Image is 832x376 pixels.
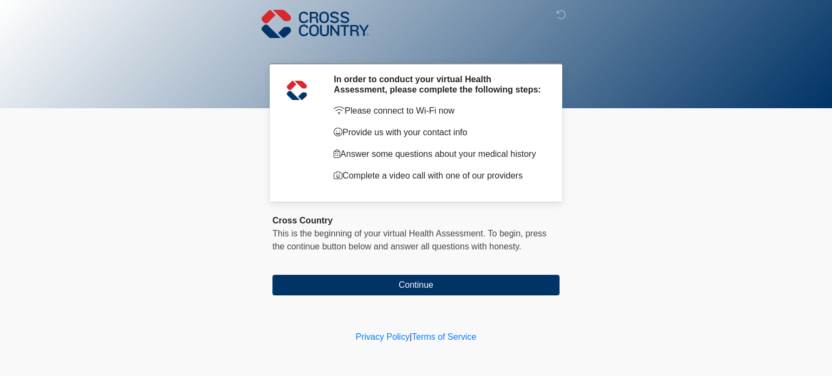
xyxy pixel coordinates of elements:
p: Answer some questions about your medical history [334,148,543,161]
a: | [409,332,412,341]
span: This is the beginning of your virtual Health Assessment. [272,229,485,238]
p: Please connect to Wi-Fi now [334,104,543,117]
div: Cross Country [272,214,560,227]
h2: In order to conduct your virtual Health Assessment, please complete the following steps: [334,74,543,95]
p: Provide us with your contact info [334,126,543,139]
img: Agent Avatar [281,74,313,107]
p: Complete a video call with one of our providers [334,169,543,182]
img: Cross Country Logo [262,8,369,39]
a: Terms of Service [412,332,476,341]
button: Continue [272,275,560,295]
span: press the continue button below and answer all questions with honesty. [272,229,547,251]
span: To begin, [488,229,525,238]
h1: ‎ ‎ ‎ [264,39,568,59]
a: Privacy Policy [356,332,410,341]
